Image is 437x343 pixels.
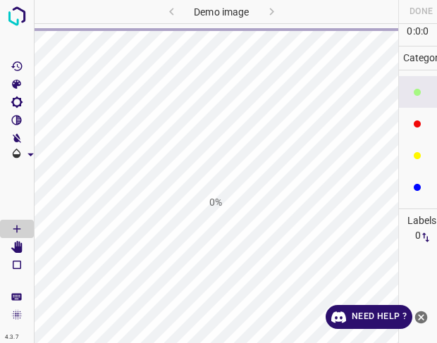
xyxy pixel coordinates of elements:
p: Labels 0 [403,209,433,247]
p: Categories [399,46,437,70]
div: ​​cliente [399,76,437,108]
button: close-help [412,305,430,329]
img: logo [4,4,30,29]
div: colaborador [399,108,437,139]
div: : : [407,24,429,46]
div: apertura_caja [399,171,437,203]
h1: 0% [209,195,222,210]
div: 4.3.7 [1,332,23,343]
p: 0 [423,24,429,39]
a: Need Help ? [326,305,412,329]
p: 0 [415,24,421,39]
div: uso_celular [399,139,437,171]
p: 0 [407,24,412,39]
h6: Demo image [194,4,249,23]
